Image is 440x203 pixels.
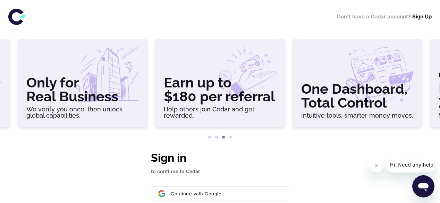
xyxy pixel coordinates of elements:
[412,175,434,197] iframe: Button to launch messaging window
[26,106,139,119] h6: We verify you once, then unlock global capabilities.
[151,150,289,166] h1: Sign in
[227,134,234,141] button: 4
[213,134,220,141] button: 2
[164,76,276,103] h3: Earn up to $180 per referral
[26,76,139,103] h3: Only for Real Business
[171,191,221,196] span: Continue with Google
[151,168,289,175] p: to continue to Cedar
[386,157,434,172] iframe: Message from company
[369,159,383,172] iframe: Close message
[337,13,432,21] h6: Don’t have a Cedar account?
[158,190,165,197] img: Sign in with Google
[301,112,414,119] h6: Intuitive tools, smarter money moves.
[412,13,432,20] a: Sign Up
[301,82,414,110] h3: One Dashboard, Total Control
[4,5,50,10] span: Hi. Need any help?
[220,134,227,141] button: 3
[206,134,213,141] button: 1
[151,186,289,201] button: Sign in with GoogleContinue with Google
[164,106,276,119] h6: Help others join Cedar and get rewarded.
